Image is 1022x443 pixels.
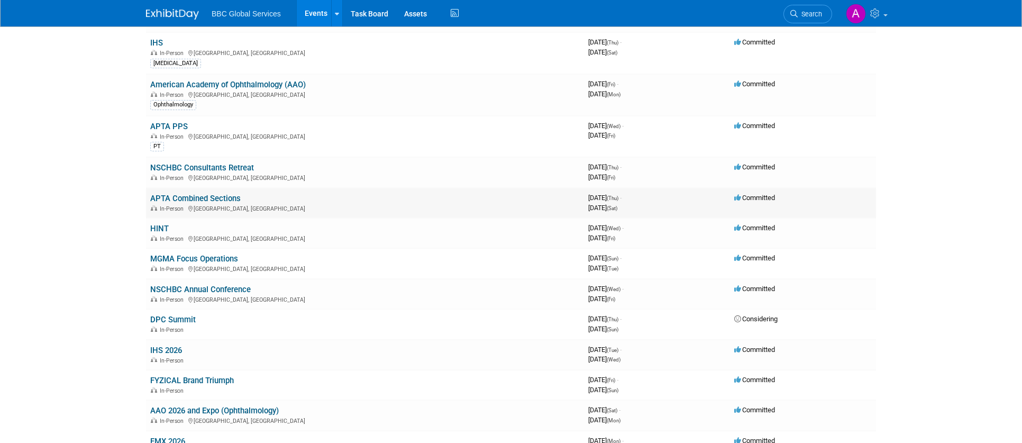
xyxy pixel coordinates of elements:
span: (Fri) [607,236,615,241]
span: [DATE] [588,234,615,242]
span: (Fri) [607,133,615,139]
span: [DATE] [588,122,624,130]
img: In-Person Event [151,387,157,393]
img: In-Person Event [151,266,157,271]
span: (Fri) [607,82,615,87]
span: (Thu) [607,165,618,170]
span: BBC Global Services [212,10,281,18]
span: (Sun) [607,327,618,332]
span: [DATE] [588,204,617,212]
span: [DATE] [588,173,615,181]
span: Committed [734,224,775,232]
span: - [622,224,624,232]
span: In-Person [160,175,187,182]
span: [DATE] [588,406,620,414]
div: [GEOGRAPHIC_DATA], [GEOGRAPHIC_DATA] [150,264,580,273]
span: Committed [734,38,775,46]
div: PT [150,142,164,151]
span: (Sun) [607,256,618,261]
span: (Thu) [607,195,618,201]
span: In-Person [160,50,187,57]
img: Alex Corrigan [846,4,866,24]
span: - [620,38,622,46]
span: In-Person [160,357,187,364]
span: Considering [734,315,778,323]
span: [DATE] [588,48,617,56]
span: [DATE] [588,295,615,303]
a: MGMA Focus Operations [150,254,238,264]
a: IHS [150,38,163,48]
span: [DATE] [588,346,622,354]
span: In-Person [160,205,187,212]
img: In-Person Event [151,50,157,55]
span: Committed [734,254,775,262]
span: [DATE] [588,285,624,293]
img: In-Person Event [151,175,157,180]
span: - [622,285,624,293]
a: NSCHBC Annual Conference [150,285,251,294]
a: HINT [150,224,169,233]
span: In-Person [160,266,187,273]
span: (Tue) [607,347,618,353]
a: DPC Summit [150,315,196,324]
span: (Thu) [607,40,618,46]
span: Committed [734,376,775,384]
span: (Mon) [607,418,620,423]
span: [DATE] [588,386,618,394]
a: AAO 2026 and Expo (Ophthalmology) [150,406,279,415]
span: [DATE] [588,131,615,139]
span: [DATE] [588,80,618,88]
div: [MEDICAL_DATA] [150,59,201,68]
span: Committed [734,194,775,202]
div: [GEOGRAPHIC_DATA], [GEOGRAPHIC_DATA] [150,173,580,182]
span: [DATE] [588,416,620,424]
span: Committed [734,80,775,88]
img: In-Person Event [151,357,157,363]
div: Ophthalmology [150,100,196,110]
span: Search [798,10,822,18]
div: [GEOGRAPHIC_DATA], [GEOGRAPHIC_DATA] [150,204,580,212]
span: Committed [734,406,775,414]
img: ExhibitDay [146,9,199,20]
span: - [622,122,624,130]
a: American Academy of Ophthalmology (AAO) [150,80,306,89]
span: [DATE] [588,254,622,262]
span: - [620,315,622,323]
a: APTA Combined Sections [150,194,241,203]
img: In-Person Event [151,205,157,211]
span: - [620,346,622,354]
span: In-Person [160,327,187,333]
span: [DATE] [588,376,618,384]
span: - [620,254,622,262]
span: (Mon) [607,92,620,97]
span: [DATE] [588,163,622,171]
span: [DATE] [588,38,622,46]
span: - [617,376,618,384]
span: In-Person [160,133,187,140]
span: In-Person [160,236,187,242]
a: FYZICAL Brand Triumph [150,376,234,385]
span: - [620,163,622,171]
span: (Wed) [607,123,620,129]
div: [GEOGRAPHIC_DATA], [GEOGRAPHIC_DATA] [150,90,580,98]
div: [GEOGRAPHIC_DATA], [GEOGRAPHIC_DATA] [150,295,580,303]
span: (Wed) [607,286,620,292]
div: [GEOGRAPHIC_DATA], [GEOGRAPHIC_DATA] [150,416,580,424]
span: In-Person [160,92,187,98]
img: In-Person Event [151,92,157,97]
span: - [619,406,620,414]
span: [DATE] [588,224,624,232]
span: In-Person [160,418,187,424]
span: Committed [734,122,775,130]
span: (Fri) [607,175,615,180]
span: Committed [734,285,775,293]
span: [DATE] [588,315,622,323]
a: NSCHBC Consultants Retreat [150,163,254,173]
span: (Sun) [607,387,618,393]
span: - [620,194,622,202]
span: (Sat) [607,408,617,413]
img: In-Person Event [151,296,157,302]
img: In-Person Event [151,236,157,241]
span: Committed [734,163,775,171]
div: [GEOGRAPHIC_DATA], [GEOGRAPHIC_DATA] [150,48,580,57]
